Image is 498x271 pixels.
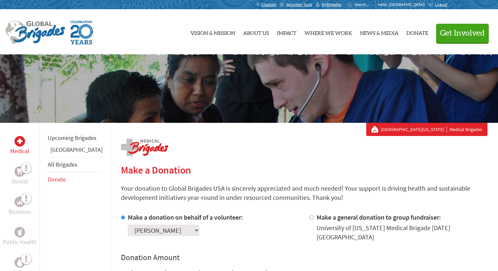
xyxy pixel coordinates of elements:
[243,15,269,49] a: About Us
[48,157,102,172] li: All Brigades
[48,161,77,168] a: All Brigades
[428,2,447,7] a: Logout
[17,168,22,175] img: Dental
[440,29,485,37] span: Get Involved
[10,147,29,156] p: Medical
[261,2,276,7] span: Chapters
[435,2,447,7] span: Logout
[14,166,25,177] div: Dental
[9,207,31,216] p: Business
[355,2,373,7] input: Search...
[14,257,25,268] div: Water
[304,15,352,49] a: Where We Work
[378,2,428,7] p: Hello, [GEOGRAPHIC_DATA]!
[322,2,341,7] span: MyBrigades
[17,139,22,144] img: Medical
[436,24,489,42] button: Get Involved
[70,21,93,44] img: Global Brigades Celebrating 20 Years
[9,197,31,216] a: BusinessBusiness
[121,184,487,202] p: Your donation to Global Brigades USA is sincerely appreciated and much needed! Your support is dr...
[48,172,102,187] li: Donate
[12,177,28,186] p: Dental
[360,15,399,49] a: News & Media
[128,213,243,221] label: Make a donation on behalf of a volunteer:
[48,176,66,183] a: Donate
[121,139,168,156] img: logo-medical.png
[121,252,487,263] h4: Donation Amount
[190,15,235,49] a: Vision & Mission
[10,136,29,156] a: MedicalMedical
[17,229,22,235] img: Public Health
[14,227,25,237] div: Public Health
[381,126,447,133] a: [GEOGRAPHIC_DATA][US_STATE]
[406,15,428,49] a: Donate
[48,134,97,142] a: Upcoming Brigades
[317,223,488,242] div: University of [US_STATE] Medical Brigade [DATE] [GEOGRAPHIC_DATA]
[372,126,482,133] div: Medical Brigades
[277,15,296,49] a: Impact
[17,258,22,266] img: Water
[5,21,65,44] img: Global Brigades Logo
[48,131,102,145] li: Upcoming Brigades
[286,2,312,7] span: Volunteer Tools
[50,146,102,153] a: [GEOGRAPHIC_DATA]
[14,197,25,207] div: Business
[17,199,22,204] img: Business
[3,227,37,247] a: Public HealthPublic Health
[317,213,441,221] label: Make a general donation to group fundraiser:
[48,145,102,157] li: Guatemala
[12,166,28,186] a: DentalDental
[3,237,37,247] p: Public Health
[14,136,25,147] div: Medical
[121,164,487,176] h2: Make a Donation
